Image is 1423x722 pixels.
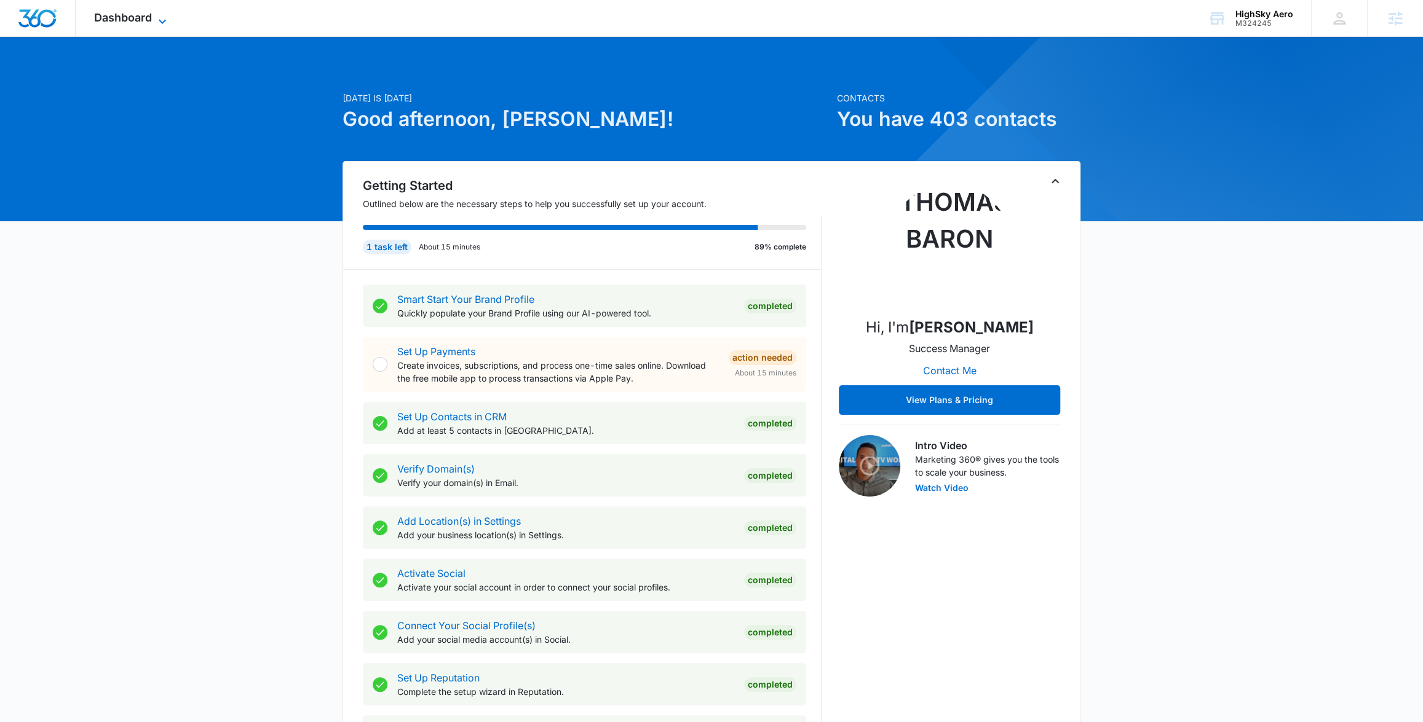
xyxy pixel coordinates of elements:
[911,356,989,385] button: Contact Me
[397,528,734,541] p: Add your business location(s) in Settings.
[839,435,900,496] img: Intro Video
[363,240,411,254] div: 1 task left
[744,520,796,535] div: Completed
[397,567,466,579] a: Activate Social
[909,318,1034,336] strong: [PERSON_NAME]
[397,619,536,632] a: Connect Your Social Profile(s)
[1048,174,1063,189] button: Toggle Collapse
[729,350,796,365] div: Action Needed
[397,424,734,437] p: Add at least 5 contacts in [GEOGRAPHIC_DATA].
[888,184,1011,307] img: Thomas Baron
[744,416,796,431] div: Completed
[915,453,1060,479] p: Marketing 360® gives you the tools to scale your business.
[363,197,822,210] p: Outlined below are the necessary steps to help you successfully set up your account.
[866,316,1034,339] p: Hi, I'm
[397,463,475,475] a: Verify Domain(s)
[744,573,796,587] div: Completed
[839,385,1060,415] button: View Plans & Pricing
[744,299,796,313] div: Completed
[397,476,734,489] p: Verify your domain(s) in Email.
[909,341,990,356] p: Success Manager
[419,241,480,253] p: About 15 minutes
[397,293,534,305] a: Smart Start Your Brand Profile
[363,176,822,195] h2: Getting Started
[1235,9,1293,19] div: account name
[397,307,734,320] p: Quickly populate your Brand Profile using our AI-powered tool.
[744,677,796,692] div: Completed
[397,672,480,684] a: Set Up Reputation
[397,359,719,385] p: Create invoices, subscriptions, and process one-time sales online. Download the free mobile app t...
[1235,19,1293,28] div: account id
[837,92,1080,104] p: Contacts
[915,438,1060,453] h3: Intro Video
[735,367,796,379] span: About 15 minutes
[755,241,806,253] p: 89% complete
[397,410,507,423] a: Set Up Contacts in CRM
[94,11,152,24] span: Dashboard
[837,104,1080,134] h1: You have 403 contacts
[397,515,521,527] a: Add Location(s) in Settings
[915,484,969,492] button: Watch Video
[397,633,734,646] p: Add your social media account(s) in Social.
[397,685,734,698] p: Complete the setup wizard in Reputation.
[343,104,830,134] h1: Good afternoon, [PERSON_NAME]!
[744,468,796,483] div: Completed
[397,345,475,358] a: Set Up Payments
[397,581,734,594] p: Activate your social account in order to connect your social profiles.
[744,625,796,640] div: Completed
[343,92,830,104] p: [DATE] is [DATE]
